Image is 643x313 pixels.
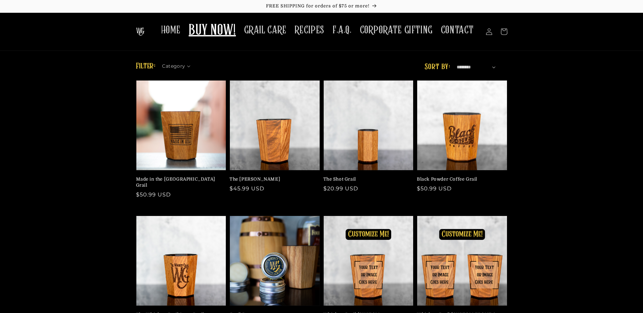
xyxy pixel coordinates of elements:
img: The Whiskey Grail [136,28,144,36]
a: The Shot Grail [323,176,410,182]
h2: Filter: [136,60,156,72]
span: CONTACT [441,24,474,37]
summary: Category [162,61,194,68]
p: FREE SHIPPING for orders of $75 or more! [7,3,636,9]
a: Made in the [GEOGRAPHIC_DATA] Grail [136,176,222,188]
a: GRAIL CARE [240,20,291,41]
a: F.A.Q. [328,20,356,41]
a: HOME [157,20,185,41]
span: HOME [161,24,181,37]
span: CORPORATE GIFTING [360,24,433,37]
span: F.A.Q. [332,24,352,37]
a: Black Powder Coffee Grail [417,176,503,182]
span: GRAIL CARE [244,24,287,37]
a: The [PERSON_NAME] [230,176,316,182]
a: CONTACT [437,20,478,41]
a: BUY NOW! [185,18,240,44]
span: RECIPES [295,24,324,37]
label: Sort by: [425,63,450,71]
span: Category [162,63,185,70]
a: CORPORATE GIFTING [356,20,437,41]
span: BUY NOW! [189,22,236,40]
a: RECIPES [291,20,328,41]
